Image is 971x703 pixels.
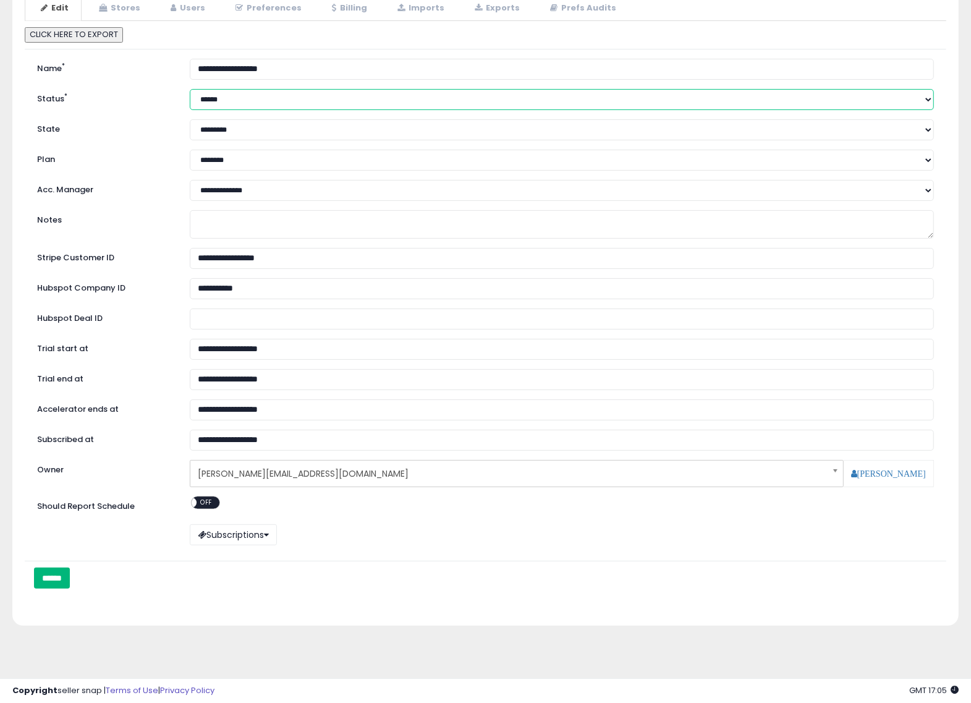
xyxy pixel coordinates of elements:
[909,684,959,696] span: 2025-08-16 17:05 GMT
[198,463,820,484] span: [PERSON_NAME][EMAIL_ADDRESS][DOMAIN_NAME]
[28,309,180,325] label: Hubspot Deal ID
[28,210,180,226] label: Notes
[37,501,135,513] label: Should Report Schedule
[28,278,180,294] label: Hubspot Company ID
[28,430,180,446] label: Subscribed at
[12,684,57,696] strong: Copyright
[28,339,180,355] label: Trial start at
[28,119,180,135] label: State
[37,464,64,476] label: Owner
[28,180,180,196] label: Acc. Manager
[106,684,158,696] a: Terms of Use
[851,469,926,478] a: [PERSON_NAME]
[25,27,123,43] button: CLICK HERE TO EXPORT
[28,89,180,105] label: Status
[190,524,277,545] button: Subscriptions
[28,150,180,166] label: Plan
[28,248,180,264] label: Stripe Customer ID
[160,684,214,696] a: Privacy Policy
[28,369,180,385] label: Trial end at
[197,497,216,508] span: OFF
[12,685,214,697] div: seller snap | |
[28,59,180,75] label: Name
[28,399,180,415] label: Accelerator ends at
